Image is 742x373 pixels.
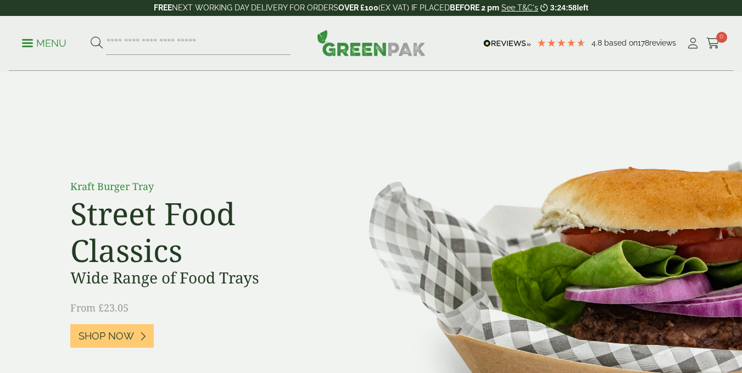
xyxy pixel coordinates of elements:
p: Kraft Burger Tray [70,179,317,194]
i: My Account [686,38,700,49]
strong: BEFORE 2 pm [450,3,499,12]
div: 4.78 Stars [537,38,586,48]
i: Cart [706,38,720,49]
a: 0 [706,35,720,52]
span: 3:24:58 [550,3,577,12]
span: 178 [638,38,649,47]
strong: FREE [154,3,172,12]
img: REVIEWS.io [483,40,531,47]
span: Shop Now [79,330,134,342]
p: Menu [22,37,66,50]
span: left [577,3,588,12]
span: reviews [649,38,676,47]
a: Menu [22,37,66,48]
img: GreenPak Supplies [317,30,426,56]
span: Based on [604,38,638,47]
h3: Wide Range of Food Trays [70,269,317,287]
span: From £23.05 [70,301,129,314]
a: See T&C's [501,3,538,12]
a: Shop Now [70,324,154,348]
h2: Street Food Classics [70,195,317,269]
strong: OVER £100 [338,3,378,12]
span: 0 [716,32,727,43]
span: 4.8 [592,38,604,47]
